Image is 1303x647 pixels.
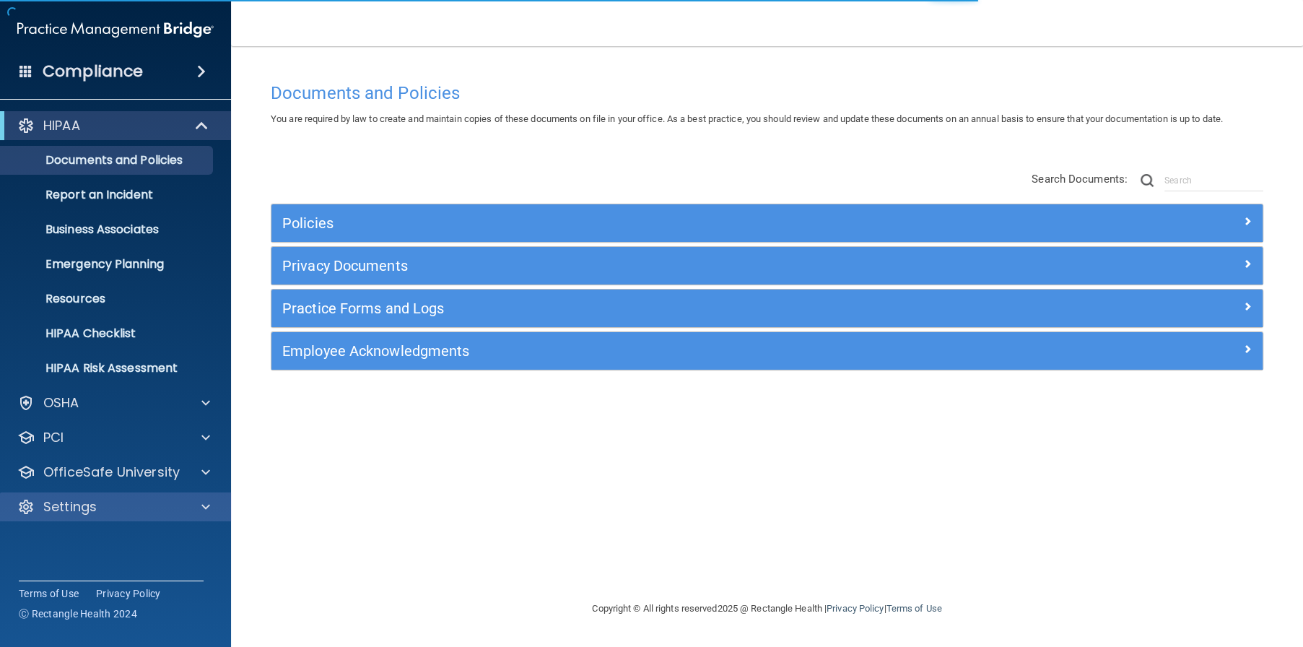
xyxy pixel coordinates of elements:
p: PCI [43,429,64,446]
span: Search Documents: [1032,173,1128,186]
h4: Documents and Policies [271,84,1263,103]
a: OSHA [17,394,210,412]
p: HIPAA [43,117,80,134]
p: OfficeSafe University [43,464,180,481]
p: Business Associates [9,222,206,237]
p: Settings [43,498,97,516]
p: Resources [9,292,206,306]
span: Ⓒ Rectangle Health 2024 [19,607,137,621]
iframe: Drift Widget Chat Controller [1053,544,1286,602]
input: Search [1164,170,1263,191]
img: ic-search.3b580494.png [1141,174,1154,187]
span: You are required by law to create and maintain copies of these documents on file in your office. ... [271,113,1223,124]
a: Policies [282,212,1252,235]
img: PMB logo [17,15,214,44]
h4: Compliance [43,61,143,82]
h5: Practice Forms and Logs [282,300,1004,316]
a: PCI [17,429,210,446]
a: Privacy Policy [96,586,161,601]
h5: Privacy Documents [282,258,1004,274]
a: Practice Forms and Logs [282,297,1252,320]
a: Privacy Documents [282,254,1252,277]
a: Settings [17,498,210,516]
div: Copyright © All rights reserved 2025 @ Rectangle Health | | [504,586,1031,632]
a: Employee Acknowledgments [282,339,1252,362]
p: HIPAA Checklist [9,326,206,341]
a: Terms of Use [886,603,941,614]
a: HIPAA [17,117,209,134]
a: Terms of Use [19,586,79,601]
p: Documents and Policies [9,153,206,168]
a: OfficeSafe University [17,464,210,481]
h5: Policies [282,215,1004,231]
p: OSHA [43,394,79,412]
p: HIPAA Risk Assessment [9,361,206,375]
h5: Employee Acknowledgments [282,343,1004,359]
p: Report an Incident [9,188,206,202]
a: Privacy Policy [827,603,884,614]
p: Emergency Planning [9,257,206,272]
